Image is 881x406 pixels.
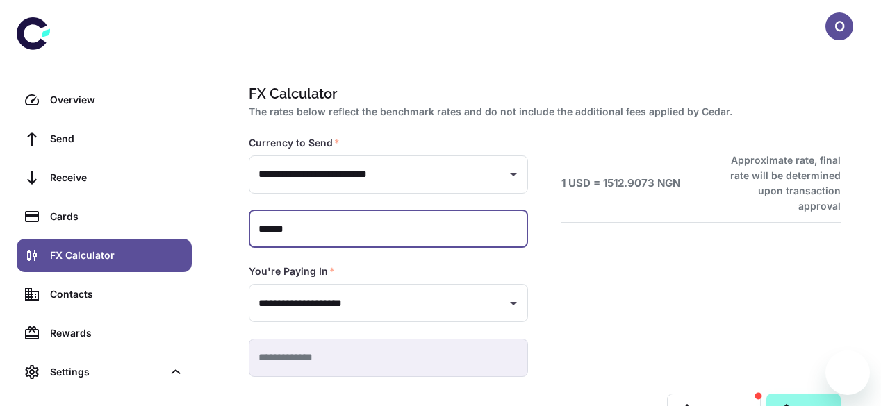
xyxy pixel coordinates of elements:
[50,325,183,341] div: Rewards
[825,12,853,40] button: O
[17,161,192,194] a: Receive
[50,248,183,263] div: FX Calculator
[504,164,523,184] button: Open
[17,316,192,350] a: Rewards
[50,131,183,146] div: Send
[17,83,192,117] a: Overview
[50,92,183,108] div: Overview
[17,200,192,233] a: Cards
[17,122,192,155] a: Send
[504,294,523,313] button: Open
[50,209,183,224] div: Cards
[249,136,340,150] label: Currency to Send
[50,364,163,380] div: Settings
[50,287,183,302] div: Contacts
[50,170,183,185] div: Receive
[715,153,841,214] h6: Approximate rate, final rate will be determined upon transaction approval
[561,176,680,192] h6: 1 USD = 1512.9073 NGN
[17,278,192,311] a: Contacts
[249,264,335,278] label: You're Paying In
[17,355,192,389] div: Settings
[249,83,835,104] h1: FX Calculator
[17,239,192,272] a: FX Calculator
[825,350,870,395] iframe: Button to launch messaging window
